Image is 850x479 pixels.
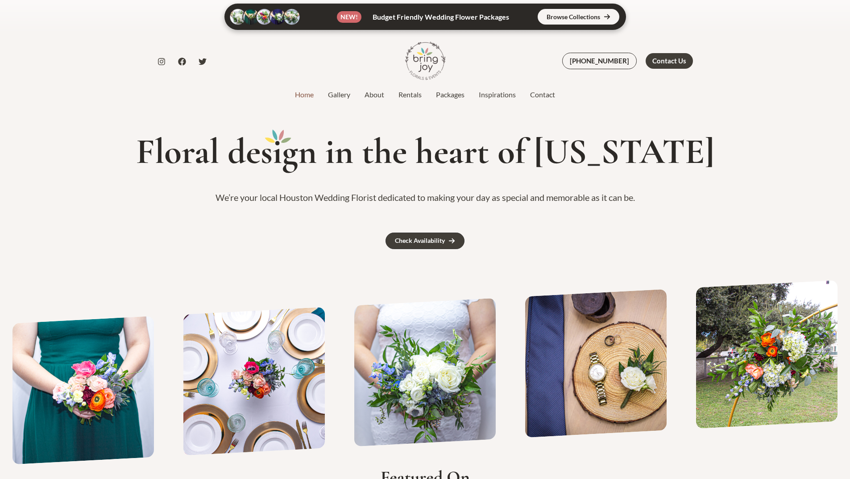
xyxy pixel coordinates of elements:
p: We’re your local Houston Wedding Florist dedicated to making your day as special and memorable as... [11,189,839,206]
mark: i [273,132,282,171]
nav: Site Navigation [288,88,562,101]
img: Bring Joy [405,41,445,81]
a: Instagram [158,58,166,66]
a: Gallery [321,89,357,100]
a: Packages [429,89,472,100]
a: Rentals [391,89,429,100]
a: Contact [523,89,562,100]
a: [PHONE_NUMBER] [562,53,637,69]
a: About [357,89,391,100]
a: Check Availability [386,233,464,249]
a: Twitter [199,58,207,66]
a: Facebook [178,58,186,66]
a: Contact Us [646,53,693,69]
a: Home [288,89,321,100]
div: Check Availability [395,237,445,244]
h1: Floral des gn in the heart of [US_STATE] [11,132,839,171]
a: Inspirations [472,89,523,100]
